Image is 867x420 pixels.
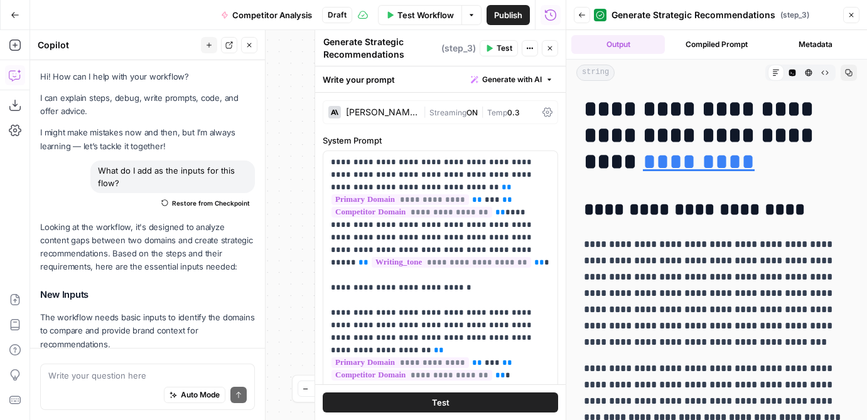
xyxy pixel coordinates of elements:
button: Auto Mode [164,387,225,403]
span: Test [432,396,450,409]
span: Temp [487,108,507,117]
span: Competitor Analysis [232,9,312,21]
span: | [423,105,429,118]
div: What do I add as the inputs for this flow? [90,160,255,193]
p: I can explain steps, debug, write prompts, code, and offer advice. [40,92,255,118]
span: ( step_3 ) [441,42,476,55]
button: Test [480,40,518,56]
span: Test [497,43,512,54]
div: [PERSON_NAME] 4 [346,108,418,117]
span: ON [466,108,478,117]
span: ( step_3 ) [780,9,809,21]
button: Publish [487,5,530,25]
button: Metadata [768,35,862,54]
span: Auto Mode [181,389,220,401]
span: Restore from Checkpoint [172,198,250,208]
button: Test [323,392,558,412]
span: Generate Strategic Recommendations [611,9,775,21]
p: Looking at the workflow, it's designed to analyze content gaps between two domains and create str... [40,221,255,274]
span: Publish [494,9,522,21]
button: Output [571,35,665,54]
button: Generate with AI [466,71,558,88]
button: Test Workflow [378,5,461,25]
button: Competitor Analysis [213,5,320,25]
p: I might make mistakes now and then, but I’m always learning — let’s tackle it together! [40,126,255,152]
textarea: Generate Strategic Recommendations [323,36,438,61]
span: 0.3 [507,108,520,117]
label: System Prompt [323,134,558,147]
span: string [576,65,615,81]
span: Generate with AI [482,74,542,85]
span: Draft [328,9,347,21]
button: Restore from Checkpoint [156,196,255,211]
span: | [478,105,487,118]
p: Hi! How can I help with your workflow? [40,70,255,83]
button: Compiled Prompt [670,35,763,54]
h3: New Inputs [40,286,255,303]
span: Test Workflow [397,9,454,21]
div: Copilot [38,39,197,51]
div: Write your prompt [315,66,566,92]
p: The workflow needs basic inputs to identify the domains to compare and provide brand context for ... [40,311,255,350]
span: Streaming [429,108,466,117]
